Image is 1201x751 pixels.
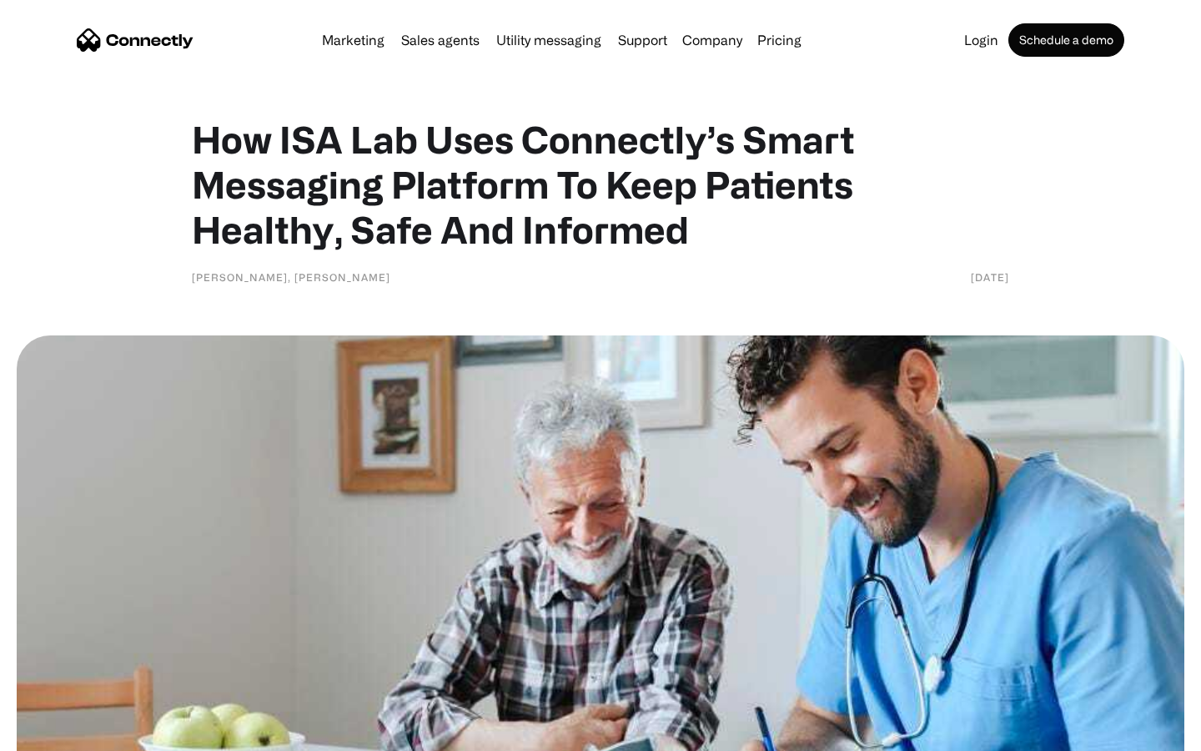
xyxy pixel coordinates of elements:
[315,33,391,47] a: Marketing
[192,269,390,285] div: [PERSON_NAME], [PERSON_NAME]
[611,33,674,47] a: Support
[33,722,100,745] ul: Language list
[394,33,486,47] a: Sales agents
[1008,23,1124,57] a: Schedule a demo
[971,269,1009,285] div: [DATE]
[17,722,100,745] aside: Language selected: English
[490,33,608,47] a: Utility messaging
[957,33,1005,47] a: Login
[682,28,742,52] div: Company
[192,117,1009,252] h1: How ISA Lab Uses Connectly’s Smart Messaging Platform To Keep Patients Healthy, Safe And Informed
[751,33,808,47] a: Pricing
